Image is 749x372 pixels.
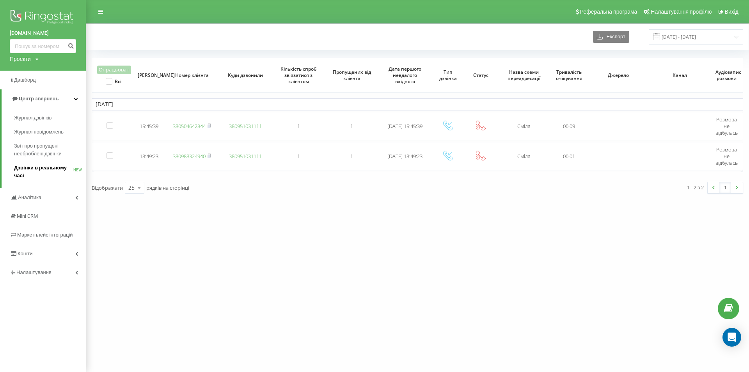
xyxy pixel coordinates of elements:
[10,8,76,27] img: Ringostat logo
[18,251,32,256] span: Кошти
[655,72,704,78] span: Канал
[10,39,76,53] input: Пошук за номером
[14,161,86,183] a: Дзвінки в реальному часіNEW
[172,72,213,78] span: Номер клієнта
[17,213,38,219] span: Mini CRM
[297,123,300,130] span: 1
[719,182,731,193] a: 1
[550,142,587,171] td: 00:01
[10,55,31,63] div: Проекти
[715,116,738,136] span: Розмова не відбулась
[173,153,206,160] a: 380988324940
[14,114,51,122] span: Журнал дзвінків
[106,78,121,85] label: Всі
[387,153,422,160] span: [DATE] 13:49:23
[229,153,262,160] a: 380951031111
[331,69,372,81] span: Пропущених від клієнта
[722,328,741,347] div: Open Intercom Messenger
[715,69,738,81] span: Аудіозапис розмови
[350,153,353,160] span: 1
[594,72,643,78] span: Джерело
[225,72,266,78] span: Куди дзвонили
[603,34,625,40] span: Експорт
[725,9,738,15] span: Вихід
[497,142,551,171] td: Сміла
[133,112,165,141] td: 15:45:39
[14,111,86,125] a: Журнал дзвінків
[550,112,587,141] td: 00:09
[92,98,743,110] td: [DATE]
[504,69,545,81] span: Назва схеми переадресації
[437,69,460,81] span: Тип дзвінка
[92,184,123,191] span: Відображати
[297,153,300,160] span: 1
[173,123,206,130] a: 380504642344
[385,66,426,84] span: Дата першого невдалого вхідного
[146,184,189,191] span: рядків на сторінці
[138,72,160,78] span: [PERSON_NAME]
[10,29,76,37] a: [DOMAIN_NAME]
[133,142,165,171] td: 13:49:23
[556,69,582,81] span: Тривалість очікування
[278,66,319,84] span: Кількість спроб зв'язатися з клієнтом
[350,123,353,130] span: 1
[19,96,59,101] span: Центр звернень
[715,146,738,166] span: Розмова не відбулась
[18,194,41,200] span: Аналiтика
[14,164,73,180] span: Дзвінки в реальному часі
[17,232,73,238] span: Маркетплейс інтеграцій
[14,139,86,161] a: Звіт про пропущені необроблені дзвінки
[14,125,86,139] a: Журнал повідомлень
[14,77,36,83] span: Дашборд
[593,31,629,43] button: Експорт
[687,183,704,191] div: 1 - 2 з 2
[470,72,492,78] span: Статус
[387,123,422,130] span: [DATE] 15:45:39
[14,128,64,136] span: Журнал повідомлень
[2,89,86,108] a: Центр звернень
[14,142,82,158] span: Звіт про пропущені необроблені дзвінки
[16,269,51,275] span: Налаштування
[229,123,262,130] a: 380951031111
[128,184,135,192] div: 25
[651,9,712,15] span: Налаштування профілю
[580,9,637,15] span: Реферальна програма
[497,112,551,141] td: Сміла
